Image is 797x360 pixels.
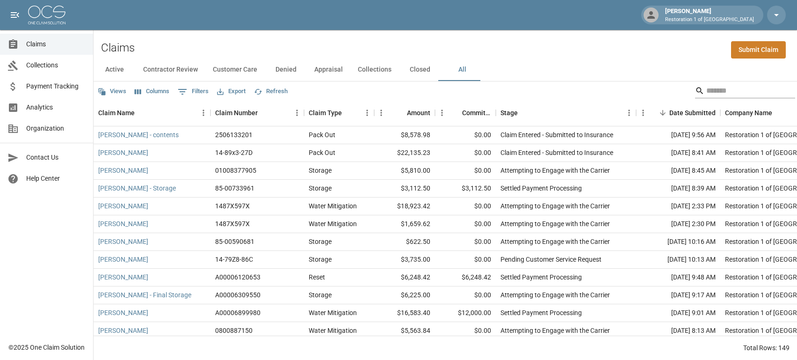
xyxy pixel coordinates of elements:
[215,237,254,246] div: 85-00590681
[210,100,304,126] div: Claim Number
[215,308,261,317] div: A00006899980
[374,287,435,304] div: $6,225.00
[94,59,136,81] button: Active
[435,304,496,322] div: $12,000.00
[374,233,435,251] div: $622.50
[665,16,754,24] p: Restoration 1 of [GEOGRAPHIC_DATA]
[636,100,720,126] div: Date Submitted
[98,201,148,211] a: [PERSON_NAME]
[407,100,430,126] div: Amount
[135,106,148,119] button: Sort
[500,219,610,228] div: Attempting to Engage with the Carrier
[309,130,335,140] div: Pack Out
[215,148,253,157] div: 14-89x3-27D
[374,180,435,198] div: $3,112.50
[636,198,720,215] div: [DATE] 2:33 PM
[500,290,610,300] div: Attempting to Engage with the Carrier
[98,308,148,317] a: [PERSON_NAME]
[215,100,258,126] div: Claim Number
[215,184,254,193] div: 85-00733961
[374,162,435,180] div: $5,810.00
[98,100,135,126] div: Claim Name
[309,326,357,335] div: Water Mitigation
[94,59,797,81] div: dynamic tabs
[435,180,496,198] div: $3,112.50
[26,81,86,91] span: Payment Tracking
[399,59,441,81] button: Closed
[500,130,613,140] div: Claim Entered - Submitted to Insurance
[661,7,758,23] div: [PERSON_NAME]
[8,343,85,352] div: © 2025 One Claim Solution
[500,184,582,193] div: Settled Payment Processing
[6,6,24,24] button: open drawer
[136,59,205,81] button: Contractor Review
[374,144,435,162] div: $22,135.23
[215,166,256,175] div: 01008377905
[374,126,435,144] div: $8,578.98
[435,215,496,233] div: $0.00
[374,251,435,269] div: $3,735.00
[175,84,211,99] button: Show filters
[500,148,613,157] div: Claim Entered - Submitted to Insurance
[500,237,610,246] div: Attempting to Engage with the Carrier
[98,130,179,140] a: [PERSON_NAME] - contents
[215,326,253,335] div: 0800887150
[636,144,720,162] div: [DATE] 8:41 AM
[309,166,332,175] div: Storage
[636,269,720,287] div: [DATE] 9:48 AM
[309,100,342,126] div: Claim Type
[636,322,720,340] div: [DATE] 8:13 AM
[26,39,86,49] span: Claims
[374,304,435,322] div: $16,583.40
[290,106,304,120] button: Menu
[309,201,357,211] div: Water Mitigation
[215,255,253,264] div: 14-79Z8-86C
[636,162,720,180] div: [DATE] 8:45 AM
[435,251,496,269] div: $0.00
[622,106,636,120] button: Menu
[309,184,332,193] div: Storage
[669,100,716,126] div: Date Submitted
[374,100,435,126] div: Amount
[435,233,496,251] div: $0.00
[98,148,148,157] a: [PERSON_NAME]
[309,148,335,157] div: Pack Out
[636,304,720,322] div: [DATE] 9:01 AM
[435,162,496,180] div: $0.00
[98,219,148,228] a: [PERSON_NAME]
[95,84,129,99] button: Views
[26,153,86,162] span: Contact Us
[26,103,86,112] span: Analytics
[636,233,720,251] div: [DATE] 10:16 AM
[636,126,720,144] div: [DATE] 9:56 AM
[374,269,435,287] div: $6,248.42
[725,100,772,126] div: Company Name
[500,272,582,282] div: Settled Payment Processing
[98,166,148,175] a: [PERSON_NAME]
[215,290,261,300] div: A00006309550
[394,106,407,119] button: Sort
[304,100,374,126] div: Claim Type
[132,84,172,99] button: Select columns
[252,84,290,99] button: Refresh
[94,100,210,126] div: Claim Name
[636,106,650,120] button: Menu
[28,6,65,24] img: ocs-logo-white-transparent.png
[636,251,720,269] div: [DATE] 10:13 AM
[309,308,357,317] div: Water Mitigation
[101,41,135,55] h2: Claims
[215,84,248,99] button: Export
[374,322,435,340] div: $5,563.84
[309,272,325,282] div: Reset
[26,174,86,184] span: Help Center
[500,166,610,175] div: Attempting to Engage with the Carrier
[309,255,332,264] div: Storage
[500,326,610,335] div: Attempting to Engage with the Carrier
[98,326,148,335] a: [PERSON_NAME]
[307,59,350,81] button: Appraisal
[360,106,374,120] button: Menu
[196,106,210,120] button: Menu
[656,106,669,119] button: Sort
[205,59,265,81] button: Customer Care
[98,272,148,282] a: [PERSON_NAME]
